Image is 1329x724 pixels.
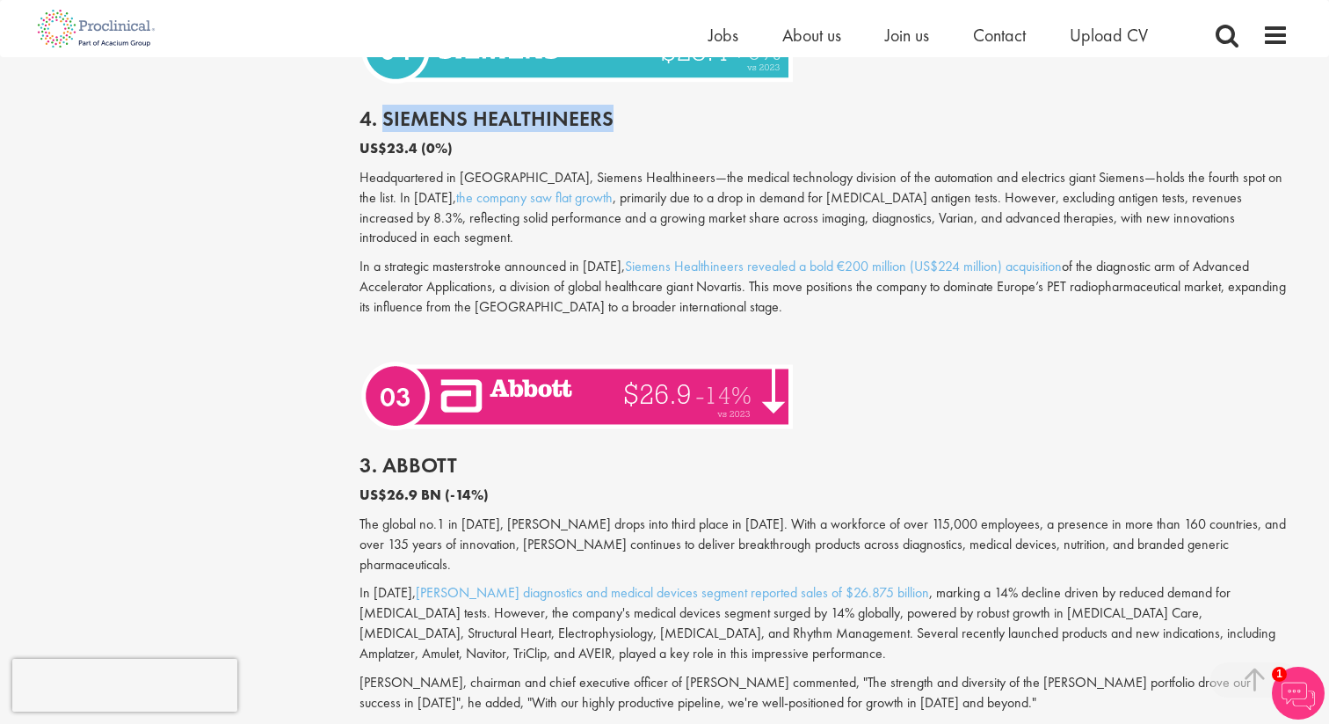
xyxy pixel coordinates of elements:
[359,515,1289,575] p: The global no.1 in [DATE], [PERSON_NAME] drops into third place in [DATE]. With a workforce of ov...
[359,454,1289,477] h2: 3. Abbott
[1070,24,1148,47] a: Upload CV
[782,24,841,47] a: About us
[359,168,1289,248] p: Headquartered in [GEOGRAPHIC_DATA], Siemens Healthineers—the medical technology division of the a...
[456,188,613,207] a: the company saw flat growth
[1272,667,1325,720] img: Chatbot
[359,486,489,504] b: US$26.9 BN (-14%)
[973,24,1026,47] a: Contact
[359,139,453,157] b: US$23.4 (0%)
[359,107,1289,130] h2: 4. Siemens Healthineers
[359,673,1289,713] p: [PERSON_NAME], chairman and chief executive officer of [PERSON_NAME] commented, "The strength and...
[416,583,929,602] a: [PERSON_NAME] diagnostics and medical devices segment reported sales of $26.875 billion
[708,24,738,47] a: Jobs
[1272,667,1287,682] span: 1
[12,659,237,712] iframe: reCAPTCHA
[885,24,929,47] a: Join us
[625,257,1062,275] a: Siemens Healthineers revealed a bold €200 million (US$224 million) acquisition
[359,583,1289,663] p: In [DATE], , marking a 14% decline driven by reduced demand for [MEDICAL_DATA] tests. However, th...
[359,257,1289,318] p: In a strategic masterstroke announced in [DATE], of the diagnostic arm of Advanced Accelerator Ap...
